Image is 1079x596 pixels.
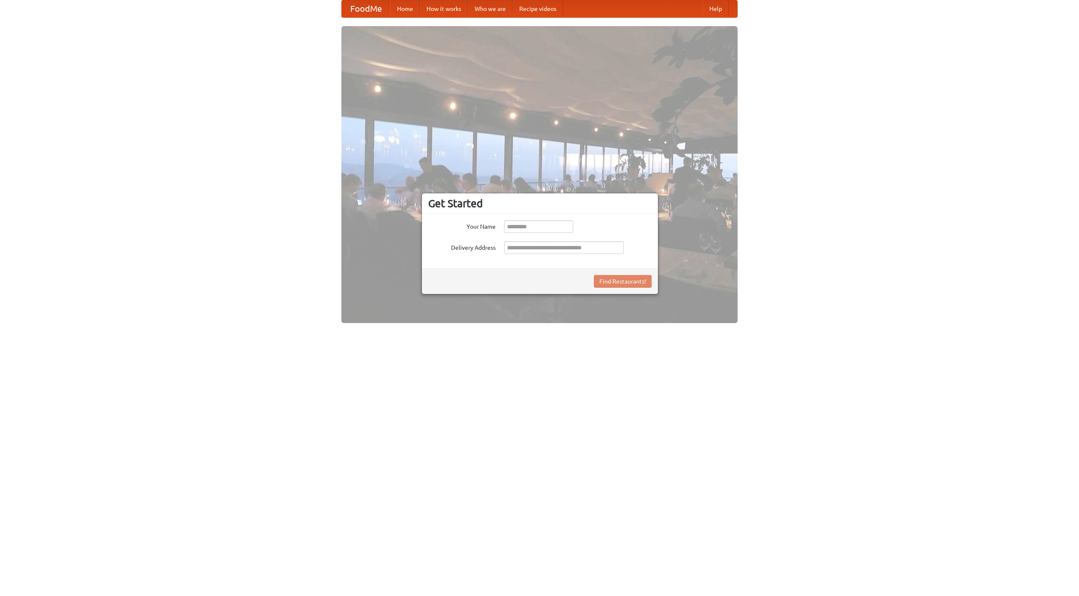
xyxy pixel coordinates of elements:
a: Home [390,0,420,17]
a: Recipe videos [513,0,563,17]
label: Your Name [428,220,496,231]
a: Help [703,0,729,17]
h3: Get Started [428,197,652,210]
a: Who we are [468,0,513,17]
a: FoodMe [342,0,390,17]
button: Find Restaurants! [594,275,652,288]
label: Delivery Address [428,241,496,252]
a: How it works [420,0,468,17]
